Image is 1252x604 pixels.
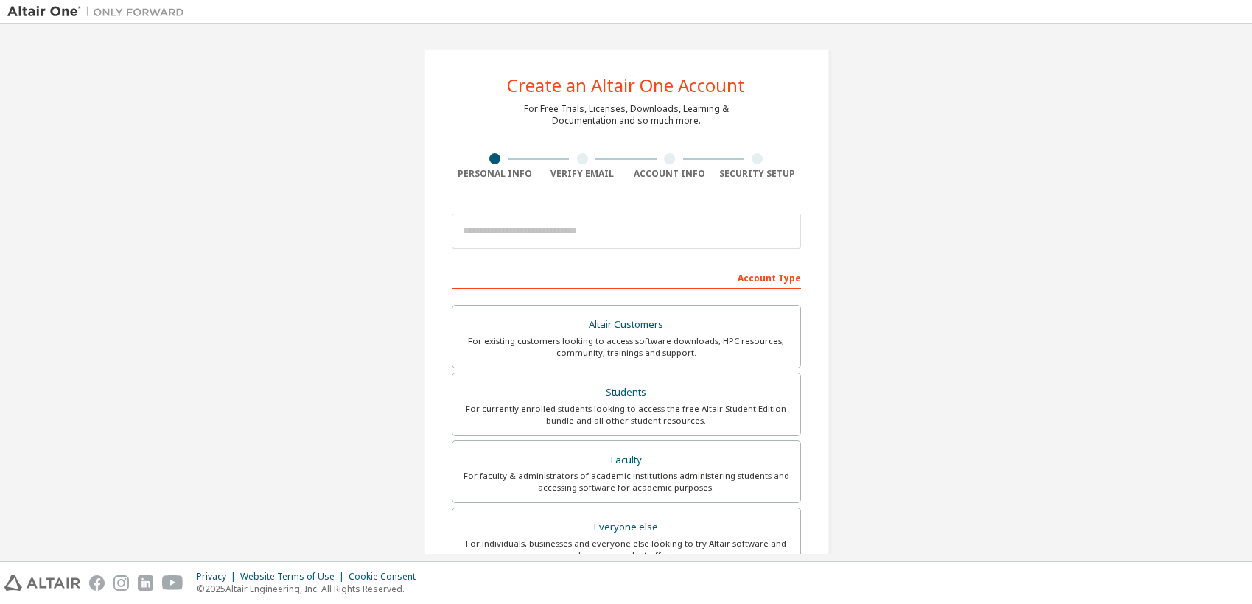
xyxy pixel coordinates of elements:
[4,575,80,591] img: altair_logo.svg
[461,315,791,335] div: Altair Customers
[461,382,791,403] div: Students
[349,571,424,583] div: Cookie Consent
[7,4,192,19] img: Altair One
[626,168,714,180] div: Account Info
[713,168,801,180] div: Security Setup
[461,538,791,561] div: For individuals, businesses and everyone else looking to try Altair software and explore our prod...
[524,103,729,127] div: For Free Trials, Licenses, Downloads, Learning & Documentation and so much more.
[197,583,424,595] p: © 2025 Altair Engineering, Inc. All Rights Reserved.
[461,450,791,471] div: Faculty
[539,168,626,180] div: Verify Email
[138,575,153,591] img: linkedin.svg
[89,575,105,591] img: facebook.svg
[461,335,791,359] div: For existing customers looking to access software downloads, HPC resources, community, trainings ...
[461,470,791,494] div: For faculty & administrators of academic institutions administering students and accessing softwa...
[452,265,801,289] div: Account Type
[197,571,240,583] div: Privacy
[240,571,349,583] div: Website Terms of Use
[461,403,791,426] div: For currently enrolled students looking to access the free Altair Student Edition bundle and all ...
[452,168,539,180] div: Personal Info
[507,77,745,94] div: Create an Altair One Account
[113,575,129,591] img: instagram.svg
[162,575,183,591] img: youtube.svg
[461,517,791,538] div: Everyone else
